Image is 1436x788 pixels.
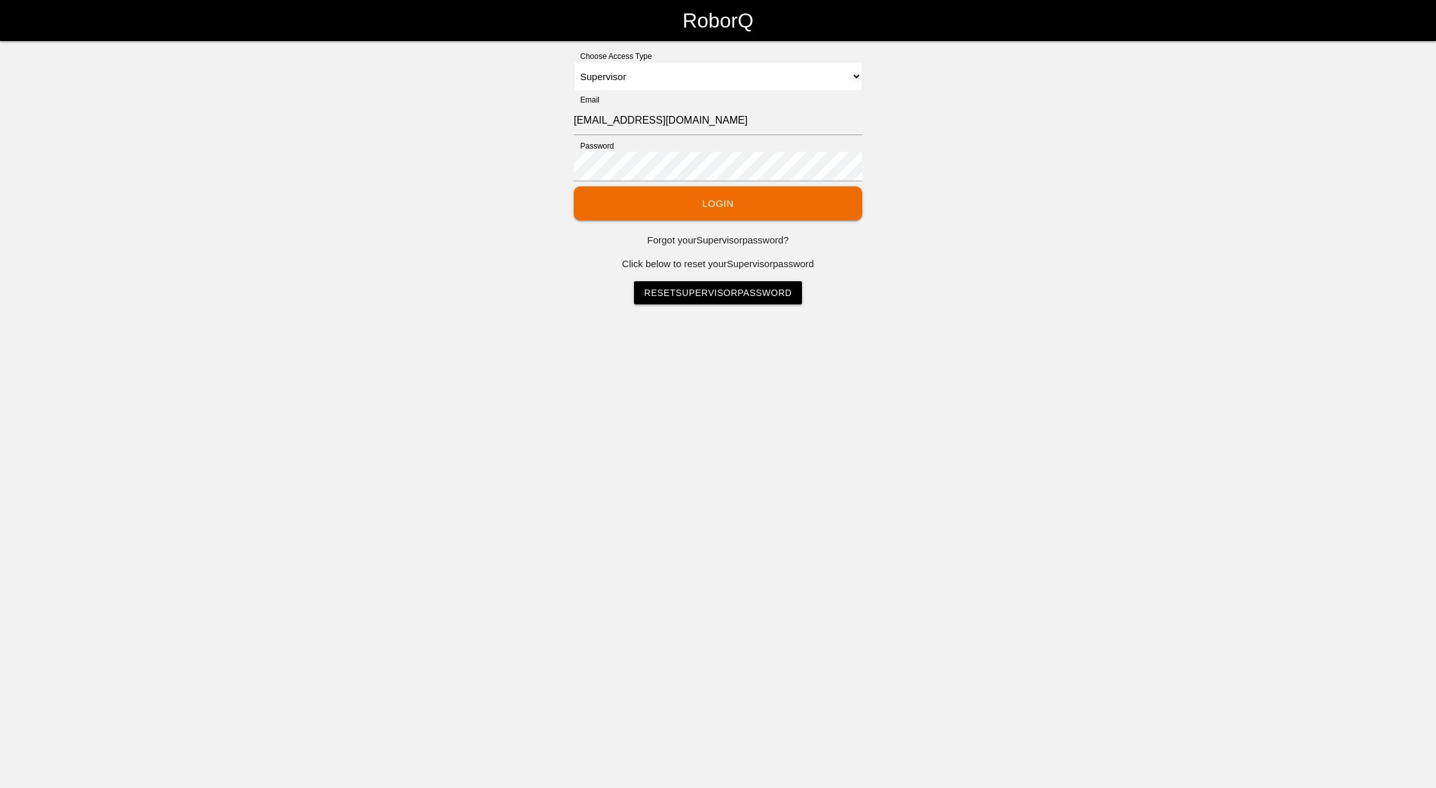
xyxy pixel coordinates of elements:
[574,51,652,62] label: Choose Access Type
[574,257,862,272] p: Click below to reset your Supervisor password
[634,281,802,304] a: ResetSupervisorPassword
[574,186,862,220] button: Login
[574,233,862,248] p: Forgot your Supervisor password?
[574,140,614,152] label: Password
[574,94,599,106] label: Email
